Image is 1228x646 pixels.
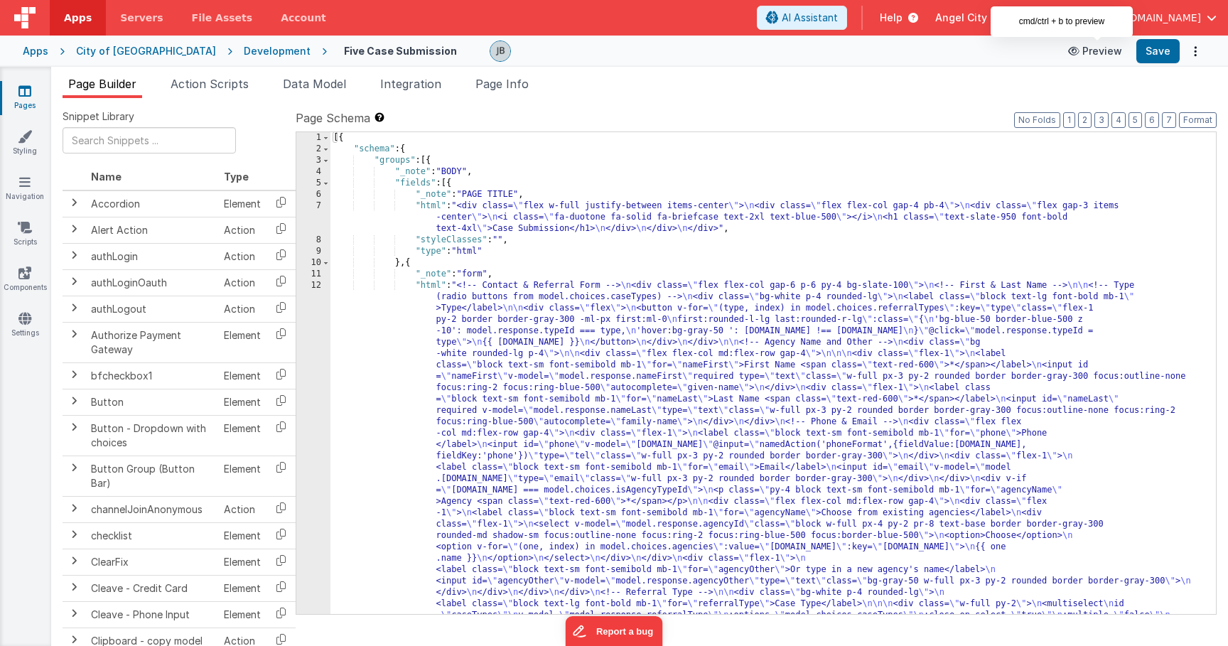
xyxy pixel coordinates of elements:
[85,549,218,575] td: ClearFix
[218,296,266,322] td: Action
[85,522,218,549] td: checklist
[85,415,218,456] td: Button - Dropdown with choices
[244,44,311,58] div: Development
[296,109,370,126] span: Page Schema
[1063,112,1075,128] button: 1
[218,190,266,217] td: Element
[991,6,1133,37] div: cmd/ctrl + b to preview
[757,6,847,30] button: AI Assistant
[63,127,236,154] input: Search Snippets ...
[1094,112,1109,128] button: 3
[935,11,1217,25] button: Angel City Data — [EMAIL_ADDRESS][DOMAIN_NAME]
[218,217,266,243] td: Action
[296,178,330,189] div: 5
[192,11,253,25] span: File Assets
[23,44,48,58] div: Apps
[880,11,903,25] span: Help
[218,362,266,389] td: Element
[85,269,218,296] td: authLoginOauth
[85,496,218,522] td: channelJoinAnonymous
[344,45,457,56] h4: Five Case Submission
[1014,112,1060,128] button: No Folds
[380,77,441,91] span: Integration
[218,269,266,296] td: Action
[1060,40,1131,63] button: Preview
[283,77,346,91] span: Data Model
[1179,112,1217,128] button: Format
[1185,41,1205,61] button: Options
[85,217,218,243] td: Alert Action
[171,77,249,91] span: Action Scripts
[566,616,663,646] iframe: Marker.io feedback button
[296,155,330,166] div: 3
[296,246,330,257] div: 9
[218,496,266,522] td: Action
[1111,112,1126,128] button: 4
[85,190,218,217] td: Accordion
[1078,112,1092,128] button: 2
[120,11,163,25] span: Servers
[782,11,838,25] span: AI Assistant
[296,235,330,246] div: 8
[1145,112,1159,128] button: 6
[218,243,266,269] td: Action
[1162,112,1176,128] button: 7
[296,132,330,144] div: 1
[85,456,218,496] td: Button Group (Button Bar)
[218,322,266,362] td: Element
[296,144,330,155] div: 2
[76,44,216,58] div: City of [GEOGRAPHIC_DATA]
[296,200,330,235] div: 7
[85,575,218,601] td: Cleave - Credit Card
[490,41,510,61] img: 9990944320bbc1bcb8cfbc08cd9c0949
[85,601,218,628] td: Cleave - Phone Input
[218,456,266,496] td: Element
[1136,39,1180,63] button: Save
[296,166,330,178] div: 4
[85,389,218,415] td: Button
[475,77,529,91] span: Page Info
[85,296,218,322] td: authLogout
[296,257,330,269] div: 10
[218,601,266,628] td: Element
[935,11,1027,25] span: Angel City Data —
[218,415,266,456] td: Element
[218,522,266,549] td: Element
[85,322,218,362] td: Authorize Payment Gateway
[296,189,330,200] div: 6
[296,269,330,280] div: 11
[218,549,266,575] td: Element
[218,389,266,415] td: Element
[218,575,266,601] td: Element
[64,11,92,25] span: Apps
[1129,112,1142,128] button: 5
[68,77,136,91] span: Page Builder
[63,109,134,124] span: Snippet Library
[85,243,218,269] td: authLogin
[85,362,218,389] td: bfcheckbox1
[91,171,122,183] span: Name
[224,171,249,183] span: Type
